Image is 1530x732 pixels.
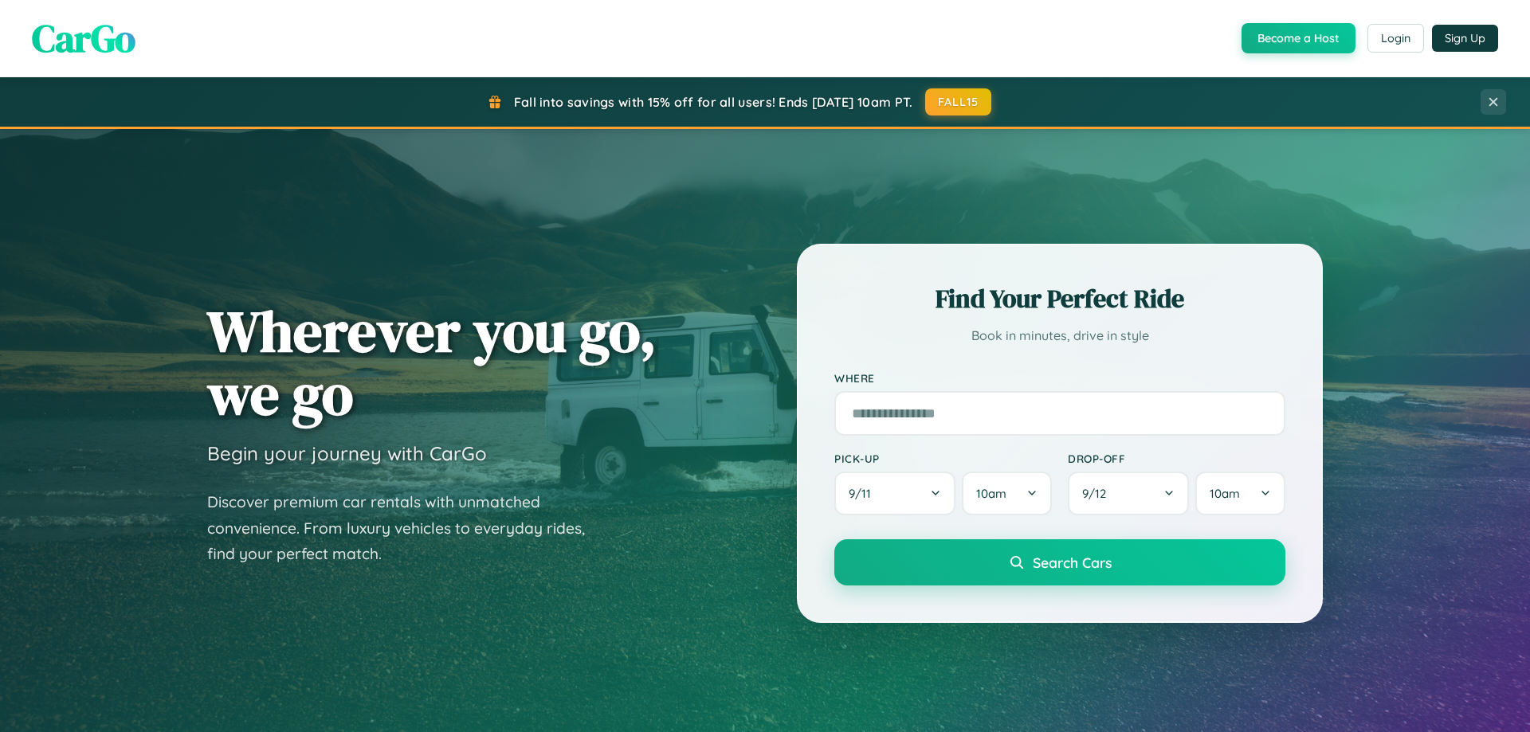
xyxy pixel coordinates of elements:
[32,12,135,65] span: CarGo
[849,486,879,501] span: 9 / 11
[207,299,657,425] h1: Wherever you go, we go
[834,452,1052,465] label: Pick-up
[834,281,1285,316] h2: Find Your Perfect Ride
[834,539,1285,585] button: Search Cars
[1068,472,1189,515] button: 9/12
[514,94,913,110] span: Fall into savings with 15% off for all users! Ends [DATE] 10am PT.
[1033,554,1112,571] span: Search Cars
[1068,452,1285,465] label: Drop-off
[1210,486,1240,501] span: 10am
[925,88,992,115] button: FALL15
[1195,472,1285,515] button: 10am
[1242,23,1355,53] button: Become a Host
[207,441,487,465] h3: Begin your journey with CarGo
[1082,486,1114,501] span: 9 / 12
[834,324,1285,347] p: Book in minutes, drive in style
[1367,24,1424,53] button: Login
[1432,25,1498,52] button: Sign Up
[207,489,606,567] p: Discover premium car rentals with unmatched convenience. From luxury vehicles to everyday rides, ...
[976,486,1006,501] span: 10am
[834,472,955,515] button: 9/11
[962,472,1052,515] button: 10am
[834,371,1285,385] label: Where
